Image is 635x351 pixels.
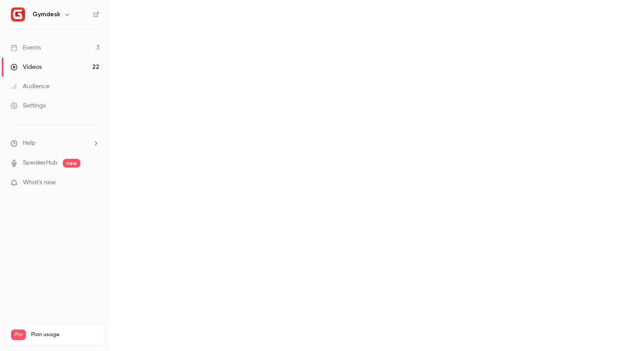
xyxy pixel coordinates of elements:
span: Plan usage [31,331,99,338]
span: Help [23,139,36,148]
span: Pro [11,330,26,340]
span: What's new [23,178,56,187]
li: help-dropdown-opener [11,139,99,148]
img: Gymdesk [11,7,25,21]
div: Events [11,43,41,52]
div: Settings [11,101,46,110]
h6: Gymdesk [32,10,60,19]
a: SpeakerHub [23,158,58,168]
div: Audience [11,82,50,91]
span: new [63,159,80,168]
div: Videos [11,63,42,72]
iframe: Noticeable Trigger [89,179,99,187]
